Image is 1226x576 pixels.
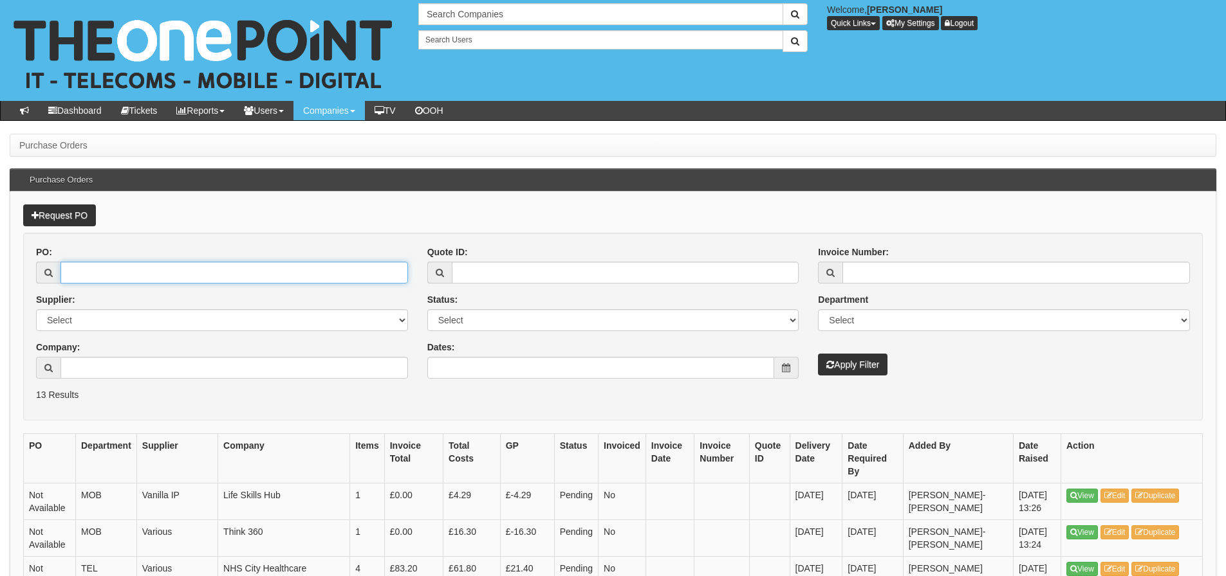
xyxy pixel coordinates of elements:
[694,433,749,483] th: Invoice Number
[36,388,1190,401] p: 13 Results
[384,483,443,519] td: £0.00
[599,483,646,519] td: No
[500,433,554,483] th: GP
[76,483,137,519] td: MOB
[1131,489,1179,503] a: Duplicate
[24,433,76,483] th: PO
[1131,525,1179,539] a: Duplicate
[500,483,554,519] td: £-4.29
[1066,562,1098,576] a: View
[427,293,458,306] label: Status:
[818,354,887,375] button: Apply Filter
[817,3,1226,30] div: Welcome,
[818,246,889,258] label: Invoice Number:
[36,293,75,306] label: Supplier:
[554,483,598,519] td: Pending
[218,519,350,556] td: Think 360
[903,483,1013,519] td: [PERSON_NAME]-[PERSON_NAME]
[19,139,88,152] li: Purchase Orders
[418,3,783,25] input: Search Companies
[24,483,76,519] td: Not Available
[384,433,443,483] th: Invoice Total
[167,101,234,120] a: Reports
[293,101,365,120] a: Companies
[24,519,76,556] td: Not Available
[941,16,978,30] a: Logout
[1101,562,1129,576] a: Edit
[111,101,167,120] a: Tickets
[842,519,903,556] td: [DATE]
[790,483,842,519] td: [DATE]
[646,433,694,483] th: Invoice Date
[903,433,1013,483] th: Added By
[365,101,405,120] a: TV
[842,433,903,483] th: Date Required By
[867,4,942,15] b: [PERSON_NAME]
[827,16,880,30] button: Quick Links
[1131,562,1179,576] a: Duplicate
[23,169,99,191] h3: Purchase Orders
[23,204,96,226] a: Request PO
[790,433,842,483] th: Delivery Date
[76,519,137,556] td: MOB
[1013,433,1061,483] th: Date Raised
[554,519,598,556] td: Pending
[76,433,137,483] th: Department
[903,519,1013,556] td: [PERSON_NAME]-[PERSON_NAME]
[350,433,385,483] th: Items
[443,519,501,556] td: £16.30
[842,483,903,519] td: [DATE]
[1013,483,1061,519] td: [DATE] 13:26
[599,433,646,483] th: Invoiced
[218,433,350,483] th: Company
[818,293,868,306] label: Department
[234,101,293,120] a: Users
[384,519,443,556] td: £0.00
[350,483,385,519] td: 1
[136,483,218,519] td: Vanilla IP
[427,341,455,354] label: Dates:
[554,433,598,483] th: Status
[1101,525,1129,539] a: Edit
[1013,519,1061,556] td: [DATE] 13:24
[1066,489,1098,503] a: View
[1066,525,1098,539] a: View
[350,519,385,556] td: 1
[749,433,790,483] th: Quote ID
[443,483,501,519] td: £4.29
[136,519,218,556] td: Various
[599,519,646,556] td: No
[418,30,783,50] input: Search Users
[427,246,468,258] label: Quote ID:
[36,341,80,354] label: Company:
[500,519,554,556] td: £-16.30
[443,433,501,483] th: Total Costs
[405,101,453,120] a: OOH
[882,16,939,30] a: My Settings
[136,433,218,483] th: Supplier
[218,483,350,519] td: Life Skills Hub
[790,519,842,556] td: [DATE]
[1061,433,1203,483] th: Action
[1101,489,1129,503] a: Edit
[39,101,111,120] a: Dashboard
[36,246,52,258] label: PO:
